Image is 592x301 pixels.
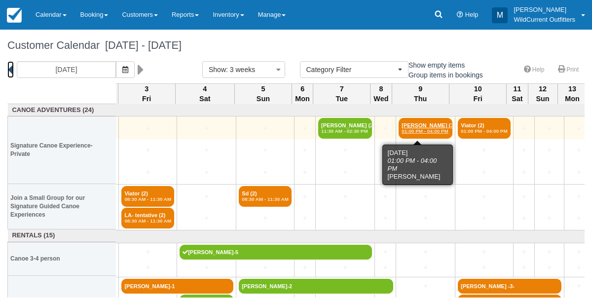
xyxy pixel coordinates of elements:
[458,191,510,202] a: +
[370,83,392,104] th: 8 Wed
[458,145,510,155] a: +
[239,145,292,155] a: +
[124,218,171,224] em: 08:30 AM - 11:30 AM
[557,83,587,104] th: 13 Mon
[537,123,561,134] a: +
[537,145,561,155] a: +
[234,83,292,104] th: 5 Sun
[461,128,507,134] em: 01:00 PM - 04:00 PM
[458,118,510,139] a: Viator (2)01:00 PM - 04:00 PM
[180,213,233,224] a: +
[7,39,585,51] h1: Customer Calendar
[516,191,532,202] a: +
[518,63,551,77] a: Help
[180,123,233,134] a: +
[458,213,510,224] a: +
[392,83,449,104] th: 9 Thu
[297,191,313,202] a: +
[397,61,473,68] span: Show empty items
[537,191,561,202] a: +
[180,145,233,155] a: +
[7,8,22,23] img: checkfront-main-nav-mini-logo.png
[567,167,591,178] a: +
[377,123,393,134] a: +
[318,213,372,224] a: +
[297,167,313,178] a: +
[239,213,292,224] a: +
[292,83,313,104] th: 6 Mon
[458,167,510,178] a: +
[121,186,174,207] a: Viator (2)08:30 AM - 11:30 AM
[514,15,575,25] p: WildCurrent Outfitters
[377,167,393,178] a: +
[377,213,393,224] a: +
[516,167,532,178] a: +
[377,263,393,273] a: +
[8,242,116,275] th: Canoe 3-4 person
[537,247,561,257] a: +
[318,145,372,155] a: +
[8,184,116,229] th: Join a Small Group for our Signature Guided Canoe Experiences
[458,263,510,273] a: +
[377,145,393,155] a: +
[209,66,226,74] span: Show
[516,213,532,224] a: +
[567,123,591,134] a: +
[514,5,575,15] p: [PERSON_NAME]
[399,247,452,257] a: +
[318,118,372,139] a: [PERSON_NAME] (2)11:30 AM - 02:30 PM
[537,263,561,273] a: +
[397,68,489,82] label: Group items in bookings
[121,145,174,155] a: +
[313,83,370,104] th: 7 Tue
[180,245,372,260] a: [PERSON_NAME]-5
[397,71,491,78] span: Group items in bookings
[552,63,585,77] a: Print
[567,281,591,291] a: +
[10,231,114,240] a: Rentals (15)
[507,83,528,104] th: 11 Sat
[202,61,285,78] button: Show: 3 weeks
[321,128,369,134] em: 11:30 AM - 02:30 PM
[492,7,508,23] div: M
[377,191,393,202] a: +
[516,247,532,257] a: +
[567,191,591,202] a: +
[537,167,561,178] a: +
[180,167,233,178] a: +
[318,263,372,273] a: +
[297,123,313,134] a: +
[242,196,289,202] em: 08:30 AM - 11:30 AM
[516,263,532,273] a: +
[121,123,174,134] a: +
[121,279,233,294] a: [PERSON_NAME]-1
[516,145,532,155] a: +
[567,213,591,224] a: +
[239,186,292,207] a: Sd (2)08:30 AM - 11:30 AM
[397,58,471,73] label: Show empty items
[399,118,452,139] a: [PERSON_NAME] (3)01:00 PM - 04:00 PM
[465,11,479,18] span: Help
[399,191,452,202] a: +
[300,61,408,78] button: Category Filter
[10,106,114,115] a: Canoe Adventures (24)
[100,39,182,51] span: [DATE] - [DATE]
[239,123,292,134] a: +
[180,191,233,202] a: +
[458,247,510,257] a: +
[516,123,532,134] a: +
[399,263,452,273] a: +
[399,145,452,155] a: +
[402,128,449,134] em: 01:00 PM - 04:00 PM
[399,167,452,178] a: +
[239,263,292,273] a: +
[458,279,561,294] a: [PERSON_NAME] -3-
[306,65,396,75] span: Category Filter
[121,208,174,228] a: LA- tentative (2)08:30 AM - 11:30 AM
[567,145,591,155] a: +
[226,66,255,74] span: : 3 weeks
[377,247,393,257] a: +
[124,196,171,202] em: 08:30 AM - 11:30 AM
[239,279,393,294] a: [PERSON_NAME]-2
[297,145,313,155] a: +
